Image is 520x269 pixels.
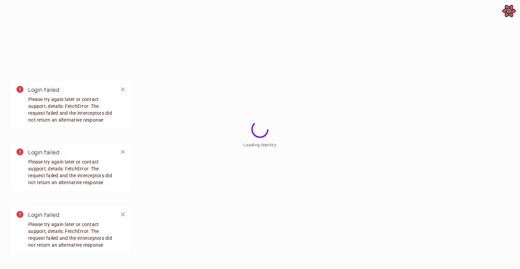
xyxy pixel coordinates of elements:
[28,158,112,186] span: Please try again later or contact support, details: FetchError: The request failed and the interc...
[118,209,128,220] button: Close
[243,142,277,147] span: Loading Identity
[28,148,112,157] div: Login failed
[28,86,112,94] div: Login failed
[118,147,128,157] button: Close
[502,4,516,18] button: Open React Query Devtools
[28,221,112,248] span: Please try again later or contact support, details: FetchError: The request failed and the interc...
[28,96,112,123] span: Please try again later or contact support, details: FetchError: The request failed and the interc...
[118,84,128,94] button: Close
[28,211,112,219] div: Login failed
